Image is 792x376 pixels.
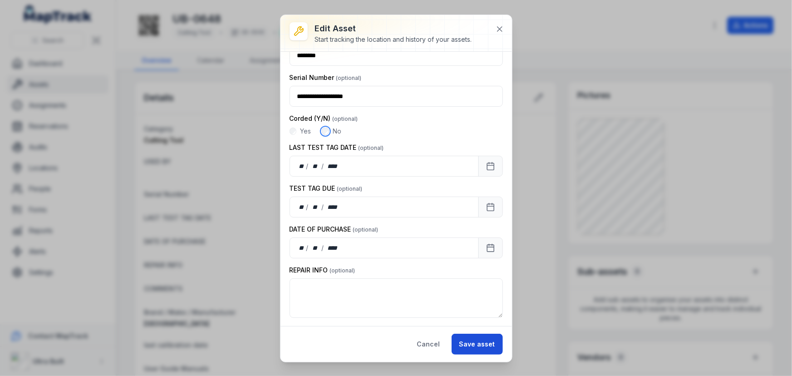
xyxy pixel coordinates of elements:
[409,334,448,355] button: Cancel
[297,203,306,212] div: day,
[452,334,503,355] button: Save asset
[290,73,362,82] label: Serial Number
[315,22,472,35] h3: Edit asset
[290,114,358,123] label: Corded (Y/N)
[309,203,321,212] div: month,
[297,243,306,252] div: day,
[290,225,379,234] label: DATE OF PURCHASE
[290,266,355,275] label: REPAIR INFO
[306,162,309,171] div: /
[325,203,341,212] div: year,
[321,162,325,171] div: /
[315,35,472,44] div: Start tracking the location and history of your assets.
[478,237,503,258] button: Calendar
[306,203,309,212] div: /
[333,127,341,136] label: No
[321,243,325,252] div: /
[309,162,321,171] div: month,
[478,156,503,177] button: Calendar
[300,127,311,136] label: Yes
[478,197,503,218] button: Calendar
[325,243,341,252] div: year,
[309,243,321,252] div: month,
[290,143,384,152] label: LAST TEST TAG DATE
[297,162,306,171] div: day,
[290,184,363,193] label: TEST TAG DUE
[290,325,355,334] label: COMMENTS
[321,203,325,212] div: /
[306,243,309,252] div: /
[325,162,341,171] div: year,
